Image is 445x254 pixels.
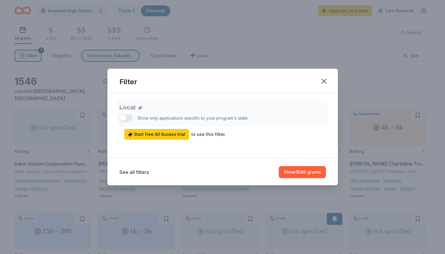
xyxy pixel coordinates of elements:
span: Start free All Access trial [128,131,185,138]
button: See all filters [119,169,149,176]
div: Filter [119,77,137,87]
button: Show1546 grants [279,166,326,178]
a: Start free All Access trial [124,129,189,140]
div: to use this filter. [191,131,226,138]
